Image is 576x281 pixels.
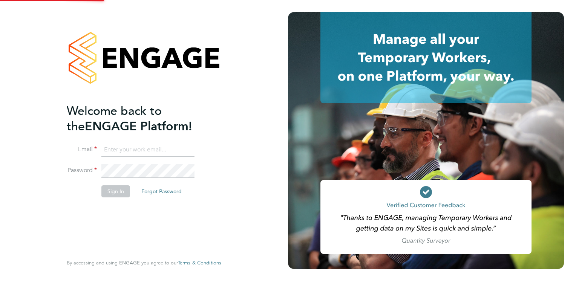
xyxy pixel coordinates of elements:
label: Password [67,166,97,174]
a: Terms & Conditions [178,260,221,266]
button: Forgot Password [135,185,188,197]
label: Email [67,145,97,153]
span: By accessing and using ENGAGE you agree to our [67,260,221,266]
span: Welcome back to the [67,104,162,134]
h2: ENGAGE Platform! [67,103,214,134]
button: Sign In [101,185,130,197]
input: Enter your work email... [101,143,195,157]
